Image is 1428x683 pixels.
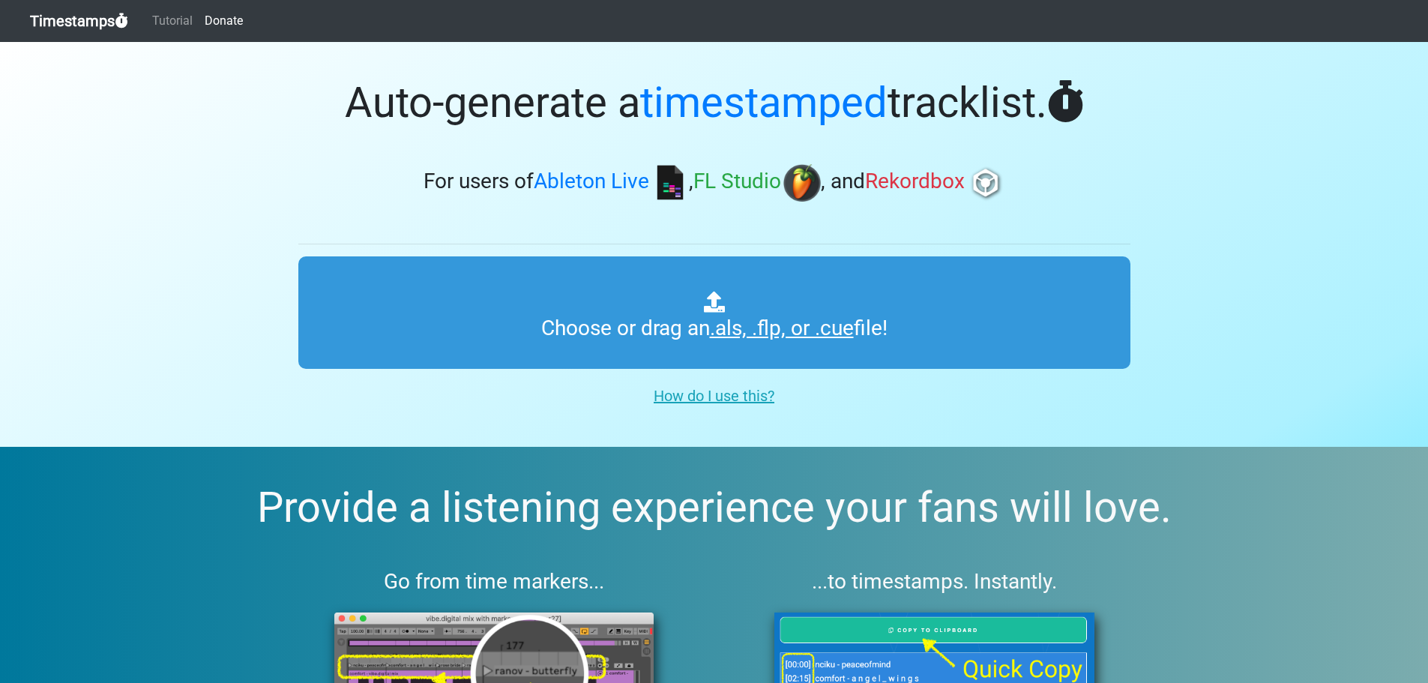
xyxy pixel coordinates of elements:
[199,6,249,36] a: Donate
[30,6,128,36] a: Timestamps
[967,164,1004,202] img: rb.png
[146,6,199,36] a: Tutorial
[36,483,1392,533] h2: Provide a listening experience your fans will love.
[651,164,689,202] img: ableton.png
[738,569,1130,595] h3: ...to timestamps. Instantly.
[534,169,649,194] span: Ableton Live
[693,169,781,194] span: FL Studio
[783,164,821,202] img: fl.png
[298,164,1130,202] h3: For users of , , and
[298,569,690,595] h3: Go from time markers...
[654,387,774,405] u: How do I use this?
[865,169,965,194] span: Rekordbox
[298,78,1130,128] h1: Auto-generate a tracklist.
[640,78,888,127] span: timestamped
